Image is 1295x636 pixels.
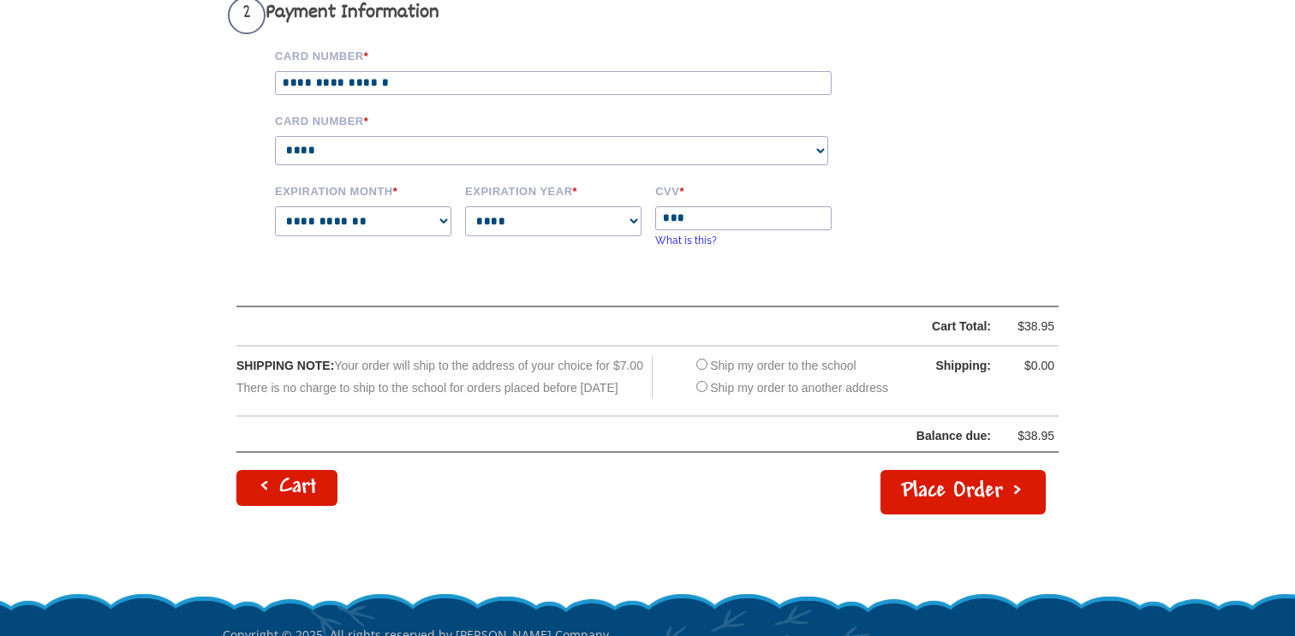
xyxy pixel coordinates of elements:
[275,47,857,62] label: Card Number
[655,235,717,247] a: What is this?
[275,182,453,198] label: Expiration Month
[465,182,643,198] label: Expiration Year
[1003,425,1054,447] div: $38.95
[236,355,653,398] div: Your order will ship to the address of your choice for $7.00 There is no charge to ship to the sc...
[1003,316,1054,337] div: $38.95
[236,359,334,372] span: SHIPPING NOTE:
[905,355,991,377] div: Shipping:
[237,425,991,447] div: Balance due:
[655,182,833,198] label: CVV
[275,112,857,128] label: Card Number
[280,316,991,337] div: Cart Total:
[1003,355,1054,377] div: $0.00
[880,470,1046,514] button: Place Order >
[692,355,888,398] div: Ship my order to the school Ship my order to another address
[236,470,337,506] a: < Cart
